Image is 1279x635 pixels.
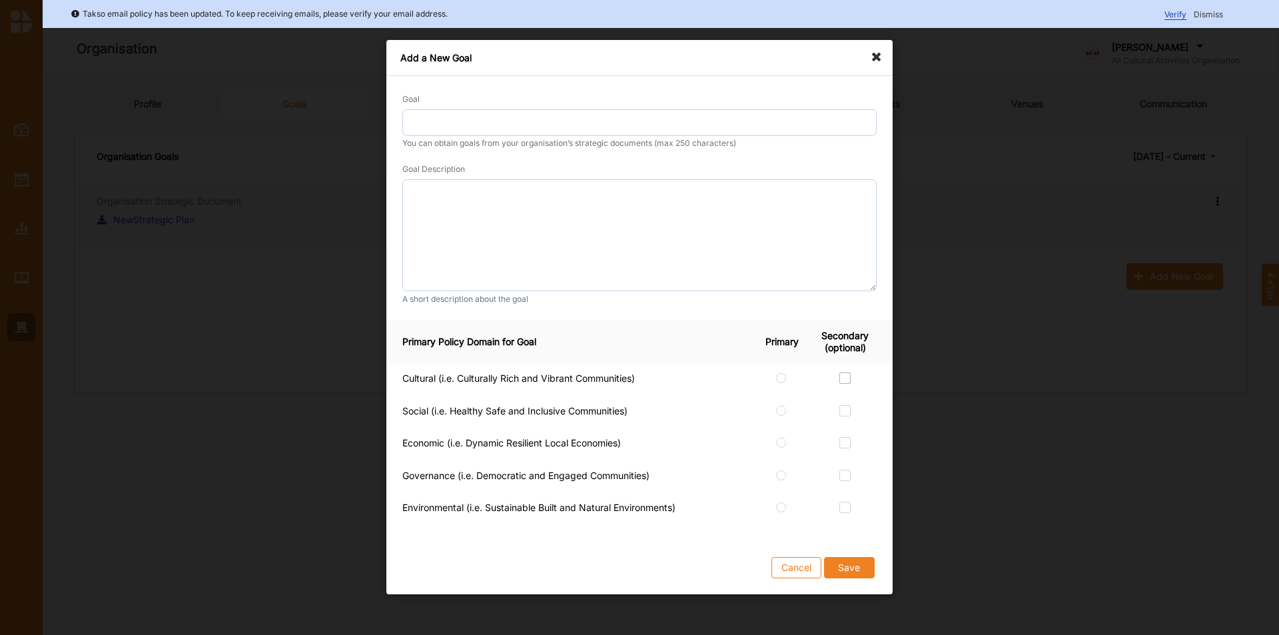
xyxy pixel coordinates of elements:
span: Dismiss [1194,9,1223,19]
td: Governance (i.e. Democratic and Engaged Communities) [386,460,760,493]
button: Cancel [771,558,821,579]
span: Verify [1164,9,1186,20]
th: Primary [760,320,813,363]
td: Social (i.e. Healthy Safe and Inclusive Communities) [386,396,760,428]
td: Economic (i.e. Dynamic Resilient Local Economies) [386,428,760,461]
small: A short description about the goal [402,294,877,305]
div: Takso email policy has been updated. To keep receiving emails, please verify your email address. [71,7,448,21]
label: Goal [402,94,420,105]
button: Save [824,558,875,579]
th: Secondary (optional) [813,320,893,363]
div: Add a New Goal [386,40,893,76]
th: Primary Policy Domain for Goal [386,320,760,363]
label: Goal Description [402,165,465,175]
td: Environmental (i.e. Sustainable Built and Natural Environments) [386,493,760,526]
small: You can obtain goals from your organisation’s strategic documents (max 250 characters) [402,139,877,149]
td: Cultural (i.e. Culturally Rich and Vibrant Communities) [386,363,760,396]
